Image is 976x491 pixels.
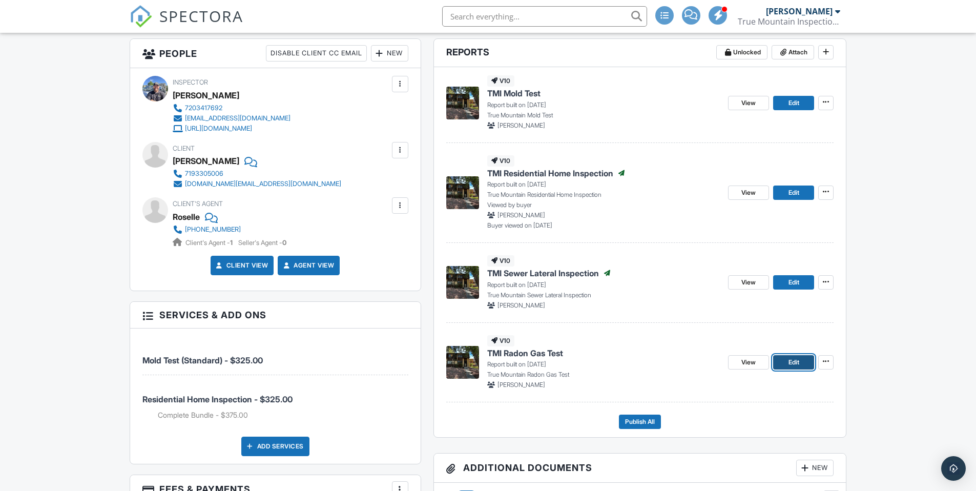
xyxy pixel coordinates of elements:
[185,170,223,178] div: 7193305006
[173,224,278,235] a: [PHONE_NUMBER]
[266,45,367,62] div: Disable Client CC Email
[130,5,152,28] img: The Best Home Inspection Software - Spectora
[158,410,408,420] li: Add on: Complete Bundle
[159,5,243,27] span: SPECTORA
[173,88,239,103] div: [PERSON_NAME]
[173,200,223,208] span: Client's Agent
[941,456,966,481] div: Open Intercom Messenger
[130,39,421,68] h3: People
[766,6,833,16] div: [PERSON_NAME]
[185,180,341,188] div: [DOMAIN_NAME][EMAIL_ADDRESS][DOMAIN_NAME]
[130,14,243,35] a: SPECTORA
[214,260,268,271] a: Client View
[241,437,309,456] div: Add Services
[238,239,286,247] span: Seller's Agent -
[142,375,408,428] li: Service: Residential Home Inspection
[185,114,290,122] div: [EMAIL_ADDRESS][DOMAIN_NAME]
[173,124,290,134] a: [URL][DOMAIN_NAME]
[185,239,234,247] span: Client's Agent -
[281,260,334,271] a: Agent View
[371,45,408,62] div: New
[738,16,840,27] div: True Mountain Inspections
[282,239,286,247] strong: 0
[173,209,200,224] a: Roselle
[434,454,846,483] h3: Additional Documents
[173,103,290,113] a: 7203417692
[185,125,252,133] div: [URL][DOMAIN_NAME]
[142,394,293,404] span: Residential Home Inspection - $325.00
[185,104,222,112] div: 7203417692
[442,6,647,27] input: Search everything...
[173,179,341,189] a: [DOMAIN_NAME][EMAIL_ADDRESS][DOMAIN_NAME]
[173,153,239,169] div: [PERSON_NAME]
[185,226,241,234] div: [PHONE_NUMBER]
[230,239,233,247] strong: 1
[142,336,408,375] li: Service: Mold Test (Standard)
[142,355,263,365] span: Mold Test (Standard) - $325.00
[173,113,290,124] a: [EMAIL_ADDRESS][DOMAIN_NAME]
[796,460,834,476] div: New
[173,78,208,86] span: Inspector
[173,145,195,152] span: Client
[173,169,341,179] a: 7193305006
[130,302,421,329] h3: Services & Add ons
